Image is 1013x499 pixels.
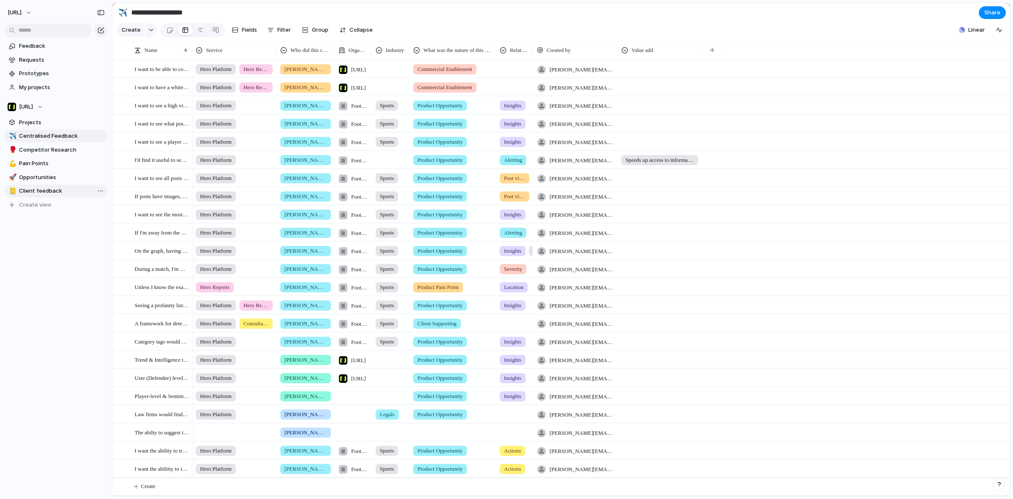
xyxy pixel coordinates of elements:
[351,356,366,365] span: [URL]
[4,144,108,156] a: 🥊Competitor Research
[200,283,230,292] span: Hero Reports
[264,23,294,37] button: Filter
[8,146,16,154] button: 🥊
[417,265,463,273] span: Product Opportunity
[380,465,394,473] span: Sports
[504,447,521,455] span: Actions
[504,174,525,183] span: Post visibility
[4,116,108,129] a: Projects
[504,374,521,382] span: Insights
[504,229,522,237] span: Alerting
[550,193,614,201] span: [PERSON_NAME][EMAIL_ADDRESS][PERSON_NAME]
[135,445,189,455] span: I want the ability to track a to do list
[135,336,189,346] span: Category tags would be useful in understanding the the types of hate that appear in the platform
[417,374,463,382] span: Product Opportunity
[380,283,394,292] span: Sports
[118,7,127,18] div: ✈️
[351,156,368,165] span: Football Association Wales
[626,156,694,164] span: Speeds up access to information
[135,264,189,273] span: During a match, I'm much more likely to action the most sevear stuff and keep the lower severity ...
[504,301,521,310] span: Insights
[19,103,33,111] span: [URL]
[277,26,291,34] span: Filter
[284,138,327,146] span: [PERSON_NAME]
[550,429,614,437] span: [PERSON_NAME][EMAIL_ADDRESS][PERSON_NAME]
[351,193,368,201] span: Football Association Wales
[351,138,368,147] span: Football Association Wales
[984,8,1000,17] span: Share
[550,102,614,110] span: [PERSON_NAME][EMAIL_ADDRESS][PERSON_NAME]
[550,120,614,128] span: [PERSON_NAME][EMAIL_ADDRESS][PERSON_NAME]
[550,247,614,256] span: [PERSON_NAME][EMAIL_ADDRESS][PERSON_NAME]
[200,174,232,183] span: Hero Platform
[284,338,327,346] span: [PERSON_NAME]
[351,247,368,256] span: Football Association Wales
[336,23,376,37] button: Collapse
[4,130,108,142] a: ✈️Centralised Feedback
[244,319,268,328] span: Consultancy
[550,302,614,310] span: [PERSON_NAME][EMAIL_ADDRESS][PERSON_NAME]
[504,392,521,401] span: Insights
[122,26,141,34] span: Create
[4,199,108,211] button: Create view
[380,301,394,310] span: Sports
[284,101,327,110] span: [PERSON_NAME]
[290,46,330,55] span: Who did this come from?
[135,191,189,201] span: If posts have images, i want to see these images within the platform
[244,83,268,92] span: Hero Reports
[423,46,492,55] span: What was the nature of this feedback?
[351,338,368,346] span: Football Association Wales
[135,409,189,419] span: Law firms would find it valuable to understand the most popular words that have been flagged by t...
[200,120,232,128] span: Hero Platform
[19,146,105,154] span: Competitor Research
[8,173,16,182] button: 🚀
[417,156,463,164] span: Product Opportunity
[4,6,36,19] button: [URL]
[417,101,463,110] span: Product Opportunity
[417,174,463,183] span: Product Opportunity
[228,23,260,37] button: Fields
[8,159,16,168] button: 💪
[200,229,232,237] span: Hero Platform
[504,465,521,473] span: Actions
[550,84,614,92] span: [PERSON_NAME][EMAIL_ADDRESS][PERSON_NAME]
[135,136,189,146] span: I want to see a player synopsys
[417,120,463,128] span: Product Opportunity
[417,356,463,364] span: Product Opportunity
[9,172,15,182] div: 🚀
[135,173,189,183] span: I want to see all posts that appear in the platform
[200,356,232,364] span: Hero Platform
[417,83,472,92] span: Commercial Enablement
[550,447,614,455] span: [PERSON_NAME][EMAIL_ADDRESS][PERSON_NAME]
[510,46,529,55] span: Related feedback
[4,81,108,94] a: My projects
[504,210,521,219] span: Insights
[417,392,463,401] span: Product Opportunity
[19,83,105,92] span: My projects
[550,356,614,365] span: [PERSON_NAME][EMAIL_ADDRESS][PERSON_NAME]
[200,247,232,255] span: Hero Platform
[200,101,232,110] span: Hero Platform
[19,118,105,127] span: Projects
[351,84,366,92] span: [URL]
[9,131,15,141] div: ✈️
[19,56,105,64] span: Requests
[351,120,368,128] span: Football Association Wales
[135,354,189,364] span: Trend & Intelligence trackking
[284,356,327,364] span: [PERSON_NAME]
[116,6,130,19] button: ✈️
[550,320,614,328] span: [PERSON_NAME][EMAIL_ADDRESS][PERSON_NAME]
[380,247,394,255] span: Sports
[135,373,189,382] span: User (Defendee) level insights
[550,156,614,165] span: [PERSON_NAME][EMAIL_ADDRESS][PERSON_NAME]
[351,320,368,328] span: Football Association Wales
[244,65,268,74] span: Hero Reports
[550,465,614,474] span: [PERSON_NAME][EMAIL_ADDRESS][PERSON_NAME]
[135,245,189,255] span: On the graph, having a block underneath that pulls through severity detected at the particular mo...
[8,187,16,195] button: 📒
[19,69,105,78] span: Prototypes
[200,265,232,273] span: Hero Platform
[550,265,614,274] span: [PERSON_NAME][EMAIL_ADDRESS][PERSON_NAME]
[135,427,189,437] span: The abilty to suggest interventions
